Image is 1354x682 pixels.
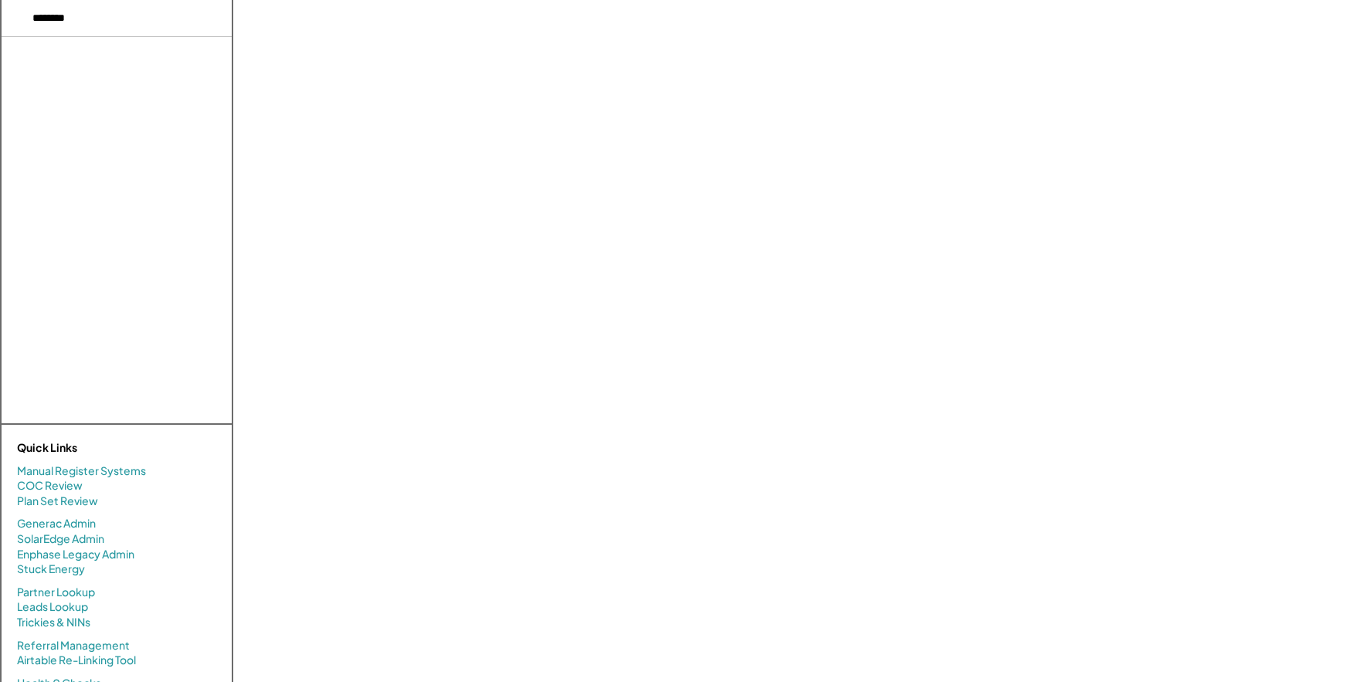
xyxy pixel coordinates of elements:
a: Airtable Re-Linking Tool [17,653,136,668]
a: Stuck Energy [17,562,85,577]
a: Generac Admin [17,516,96,531]
a: Trickies & NINs [17,615,90,630]
div: Quick Links [17,440,171,456]
a: COC Review [17,478,83,494]
a: SolarEdge Admin [17,531,104,547]
a: Enphase Legacy Admin [17,547,134,562]
a: Plan Set Review [17,494,98,509]
a: Referral Management [17,638,130,653]
a: Partner Lookup [17,585,95,600]
a: Manual Register Systems [17,463,146,479]
a: Leads Lookup [17,599,88,615]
